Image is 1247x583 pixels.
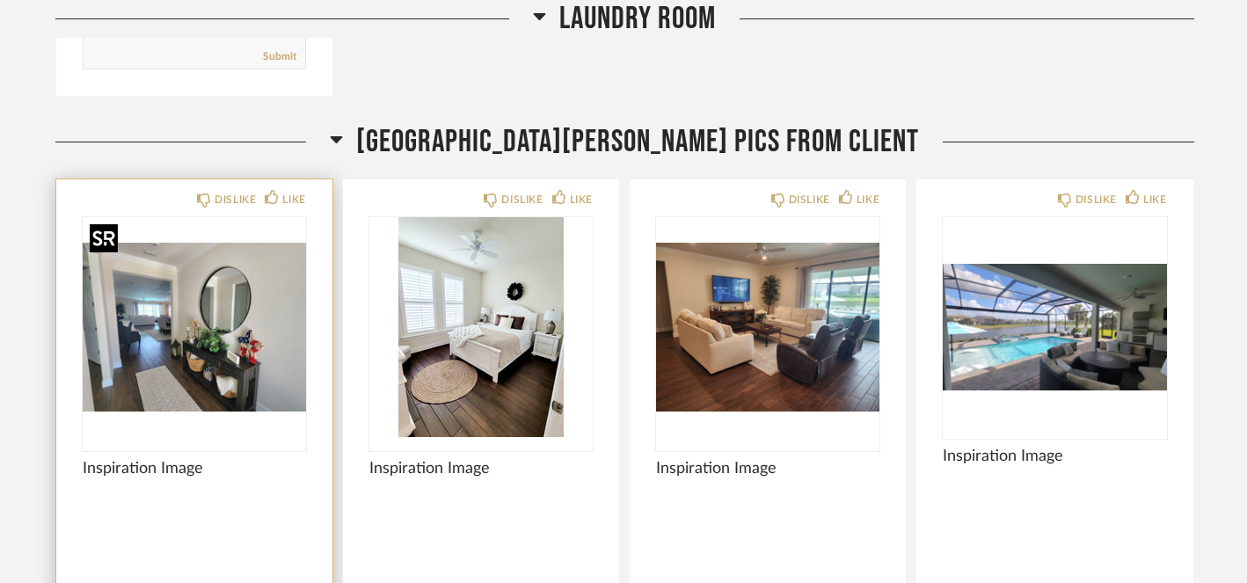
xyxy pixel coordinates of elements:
div: 0 [369,217,593,437]
span: [GEOGRAPHIC_DATA][PERSON_NAME] Pics from Client [356,123,919,161]
div: LIKE [857,191,879,208]
div: DISLIKE [789,191,830,208]
div: DISLIKE [215,191,256,208]
div: 0 [656,217,879,437]
img: undefined [83,217,306,437]
div: DISLIKE [1076,191,1117,208]
div: 0 [83,217,306,437]
div: LIKE [282,191,305,208]
div: DISLIKE [501,191,543,208]
div: LIKE [1143,191,1166,208]
img: undefined [943,217,1166,437]
div: LIKE [570,191,593,208]
span: Inspiration Image [943,447,1166,466]
img: undefined [369,217,593,437]
span: Inspiration Image [369,459,593,478]
span: Inspiration Image [656,459,879,478]
img: undefined [656,217,879,437]
span: Inspiration Image [83,459,306,478]
a: Submit [263,49,296,64]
